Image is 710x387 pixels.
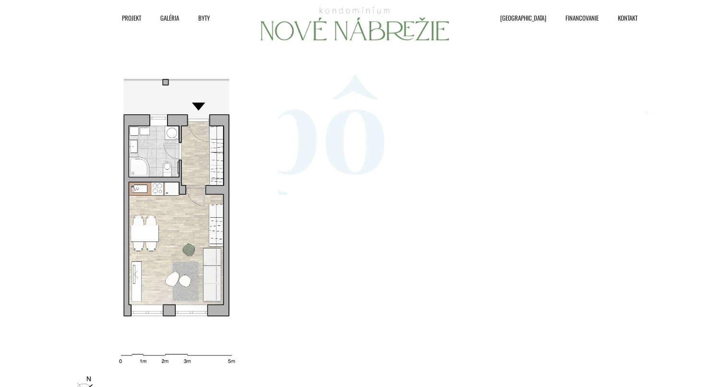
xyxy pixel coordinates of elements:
a: [GEOGRAPHIC_DATA] [486,11,551,25]
span: Galéria [160,11,179,25]
a: Kontakt [603,11,642,25]
span: p [249,51,321,195]
a: Byty [184,11,215,25]
span: Projekt [122,11,141,25]
span: Byty [198,11,210,25]
span: [GEOGRAPHIC_DATA] [500,11,546,25]
span: Financovanie [566,11,599,25]
span: Kontakt [618,11,638,25]
a: Projekt [108,11,146,25]
a: Galéria [146,11,184,25]
a: Financovanie [551,11,603,25]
